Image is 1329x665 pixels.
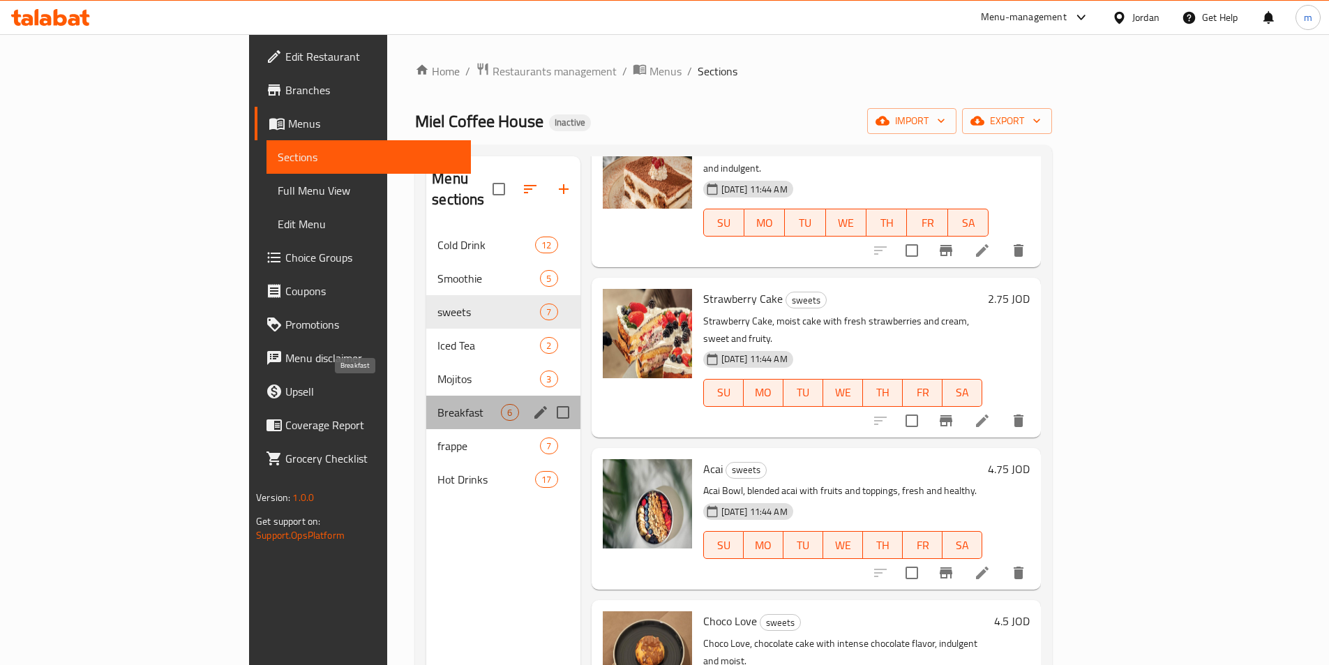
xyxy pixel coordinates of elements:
span: WE [829,382,857,403]
span: Breakfast [437,404,501,421]
button: FR [903,379,943,407]
a: Edit Menu [266,207,471,241]
a: Edit Restaurant [255,40,471,73]
span: sweets [786,292,826,308]
span: 3 [541,373,557,386]
div: Cold Drink12 [426,228,580,262]
span: sweets [726,462,766,478]
span: Cold Drink [437,237,535,253]
span: Smoothie [437,270,540,287]
span: Choco Love [703,611,757,632]
span: TH [872,213,901,233]
button: SA [943,531,982,559]
span: Edit Restaurant [285,48,460,65]
img: Strawberry Cake [603,289,692,378]
li: / [687,63,692,80]
span: Select all sections [484,174,513,204]
a: Edit menu item [974,565,991,581]
span: Choice Groups [285,249,460,266]
button: SA [948,209,989,237]
img: Tiramisu [603,119,692,209]
span: [DATE] 11:44 AM [716,183,793,196]
div: Iced Tea2 [426,329,580,362]
span: Menus [650,63,682,80]
span: Upsell [285,383,460,400]
div: Inactive [549,114,591,131]
nav: Menu sections [426,223,580,502]
a: Menus [633,62,682,80]
span: 17 [536,473,557,486]
span: Miel Coffee House [415,105,543,137]
div: Breakfast6edit [426,396,580,429]
span: 7 [541,306,557,319]
button: delete [1002,556,1035,590]
a: Menu disclaimer [255,341,471,375]
span: FR [913,213,942,233]
a: Restaurants management [476,62,617,80]
button: edit [530,402,551,423]
div: sweets7 [426,295,580,329]
span: 2 [541,339,557,352]
li: / [622,63,627,80]
span: FR [908,382,937,403]
span: Inactive [549,117,591,128]
button: delete [1002,234,1035,267]
a: Branches [255,73,471,107]
div: Menu-management [981,9,1067,26]
span: Version: [256,488,290,507]
button: SU [703,379,744,407]
span: Coupons [285,283,460,299]
button: MO [744,209,785,237]
div: items [540,337,557,354]
span: Full Menu View [278,182,460,199]
a: Edit menu item [974,242,991,259]
p: Acai Bowl, blended acai with fruits and toppings, fresh and healthy. [703,482,983,500]
span: TH [869,382,897,403]
h6: 2.75 JOD [988,289,1030,308]
a: Grocery Checklist [255,442,471,475]
button: TU [783,379,823,407]
a: Promotions [255,308,471,341]
span: export [973,112,1041,130]
span: 5 [541,272,557,285]
a: Choice Groups [255,241,471,274]
span: Edit Menu [278,216,460,232]
span: Select to update [897,406,926,435]
a: Sections [266,140,471,174]
button: TH [863,379,903,407]
div: Mojitos3 [426,362,580,396]
span: FR [908,535,937,555]
span: Sections [698,63,737,80]
div: items [540,371,557,387]
button: WE [823,379,863,407]
p: Strawberry Cake, moist cake with fresh strawberries and cream, sweet and fruity. [703,313,983,348]
button: SA [943,379,982,407]
span: Select to update [897,558,926,588]
span: Coverage Report [285,417,460,433]
span: SU [709,535,738,555]
span: Iced Tea [437,337,540,354]
span: sweets [437,304,540,320]
div: Mojitos [437,371,540,387]
button: TU [785,209,825,237]
span: Sort sections [513,172,547,206]
span: frappe [437,438,540,454]
span: 12 [536,239,557,252]
span: sweets [760,615,800,631]
p: Tiramisu, layered coffee-soaked sponge with mascarpone cream, rich and indulgent. [703,142,989,177]
button: TH [866,209,907,237]
img: Acai [603,459,692,548]
button: import [867,108,956,134]
div: items [540,270,557,287]
span: MO [749,382,778,403]
a: Coupons [255,274,471,308]
button: MO [744,531,783,559]
button: delete [1002,404,1035,438]
span: SU [709,213,739,233]
span: MO [749,535,778,555]
a: Support.OpsPlatform [256,526,345,544]
span: Grocery Checklist [285,450,460,467]
span: m [1304,10,1312,25]
span: 1.0.0 [292,488,314,507]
